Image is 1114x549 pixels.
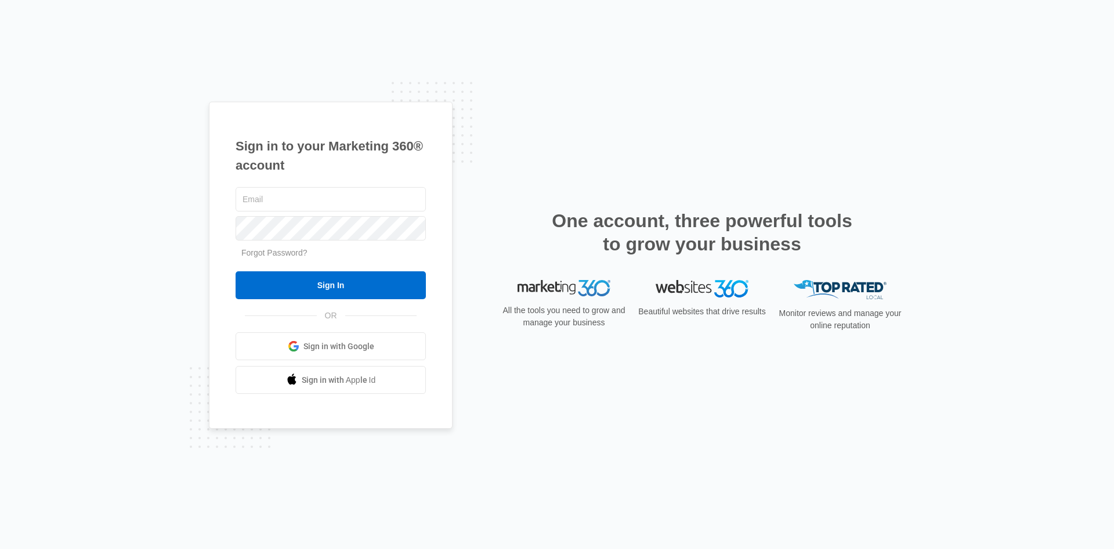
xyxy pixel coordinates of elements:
[236,187,426,211] input: Email
[302,374,376,386] span: Sign in with Apple Id
[236,271,426,299] input: Sign In
[303,340,374,353] span: Sign in with Google
[241,248,308,257] a: Forgot Password?
[548,209,856,256] h2: One account, three powerful tools to grow your business
[794,280,887,299] img: Top Rated Local
[317,310,345,322] span: OR
[236,366,426,394] a: Sign in with Apple Id
[236,332,426,360] a: Sign in with Google
[656,280,748,297] img: Websites 360
[499,304,629,329] p: All the tools you need to grow and manage your business
[518,280,610,296] img: Marketing 360
[775,307,905,332] p: Monitor reviews and manage your online reputation
[236,137,426,175] h1: Sign in to your Marketing 360® account
[637,306,767,318] p: Beautiful websites that drive results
